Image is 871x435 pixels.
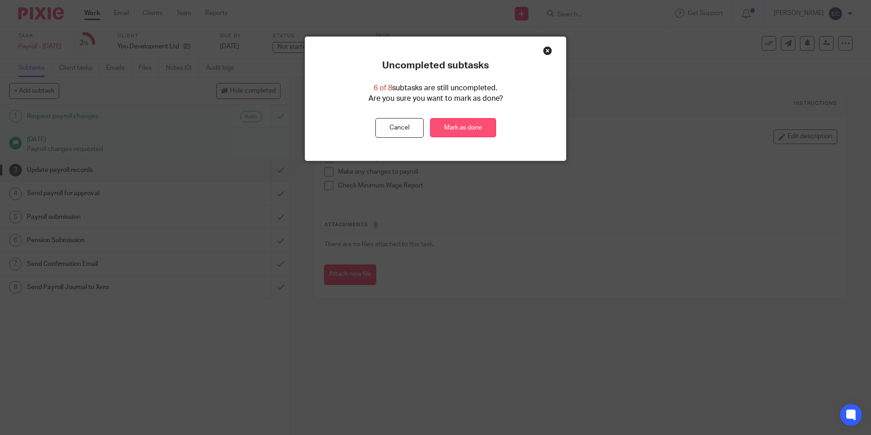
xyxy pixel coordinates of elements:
[374,83,497,93] p: subtasks are still uncompleted.
[543,46,552,55] div: Close this dialog window
[375,118,424,138] button: Cancel
[430,118,496,138] a: Mark as done
[382,60,489,72] p: Uncompleted subtasks
[369,93,503,104] p: Are you sure you want to mark as done?
[374,84,392,92] span: 6 of 8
